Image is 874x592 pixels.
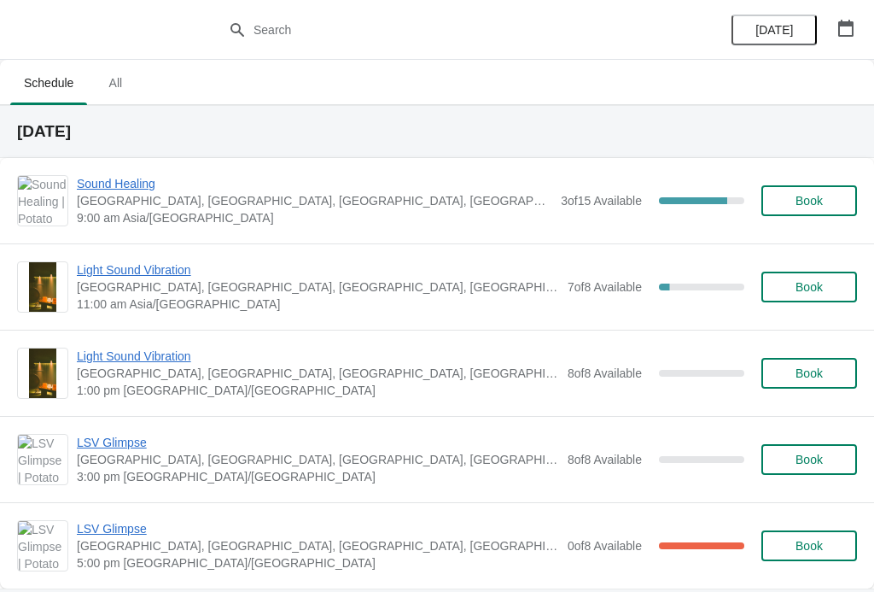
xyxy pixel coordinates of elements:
[77,296,559,313] span: 11:00 am Asia/[GEOGRAPHIC_DATA]
[77,365,559,382] span: [GEOGRAPHIC_DATA], [GEOGRAPHIC_DATA], [GEOGRAPHIC_DATA], [GEOGRAPHIC_DATA], [GEOGRAPHIC_DATA]
[795,366,823,380] span: Book
[17,123,857,140] h2: [DATE]
[77,209,552,226] span: 9:00 am Asia/[GEOGRAPHIC_DATA]
[77,261,559,278] span: Light Sound Vibration
[18,435,67,484] img: LSV Glimpse | Potato Head Suites & Studios, Jalan Petitenget, Seminyak, Badung Regency, Bali, Ind...
[795,539,823,553] span: Book
[253,15,655,45] input: Search
[568,453,642,466] span: 8 of 8 Available
[761,185,857,216] button: Book
[77,554,559,571] span: 5:00 pm [GEOGRAPHIC_DATA]/[GEOGRAPHIC_DATA]
[761,530,857,561] button: Book
[77,175,552,192] span: Sound Healing
[795,280,823,294] span: Book
[77,434,559,451] span: LSV Glimpse
[795,194,823,208] span: Book
[568,366,642,380] span: 8 of 8 Available
[761,272,857,302] button: Book
[77,278,559,296] span: [GEOGRAPHIC_DATA], [GEOGRAPHIC_DATA], [GEOGRAPHIC_DATA], [GEOGRAPHIC_DATA], [GEOGRAPHIC_DATA]
[77,537,559,554] span: [GEOGRAPHIC_DATA], [GEOGRAPHIC_DATA], [GEOGRAPHIC_DATA], [GEOGRAPHIC_DATA], [GEOGRAPHIC_DATA]
[77,192,552,209] span: [GEOGRAPHIC_DATA], [GEOGRAPHIC_DATA], [GEOGRAPHIC_DATA], [GEOGRAPHIC_DATA], [GEOGRAPHIC_DATA]
[77,520,559,537] span: LSV Glimpse
[18,521,67,571] img: LSV Glimpse | Potato Head Suites & Studios, Jalan Petitenget, Seminyak, Badung Regency, Bali, Ind...
[77,382,559,399] span: 1:00 pm [GEOGRAPHIC_DATA]/[GEOGRAPHIC_DATA]
[561,194,642,208] span: 3 of 15 Available
[731,15,817,45] button: [DATE]
[568,280,642,294] span: 7 of 8 Available
[77,468,559,485] span: 3:00 pm [GEOGRAPHIC_DATA]/[GEOGRAPHIC_DATA]
[761,358,857,389] button: Book
[755,23,793,37] span: [DATE]
[29,262,57,312] img: Light Sound Vibration | Potato Head Suites & Studios, Jalan Petitenget, Seminyak, Badung Regency,...
[795,453,823,466] span: Book
[94,67,137,98] span: All
[77,348,559,365] span: Light Sound Vibration
[29,349,57,398] img: Light Sound Vibration | Potato Head Suites & Studios, Jalan Petitenget, Seminyak, Badung Regency,...
[568,539,642,553] span: 0 of 8 Available
[18,176,67,226] img: Sound Healing | Potato Head Suites & Studios, Jalan Petitenget, Seminyak, Badung Regency, Bali, I...
[10,67,87,98] span: Schedule
[761,444,857,475] button: Book
[77,451,559,468] span: [GEOGRAPHIC_DATA], [GEOGRAPHIC_DATA], [GEOGRAPHIC_DATA], [GEOGRAPHIC_DATA], [GEOGRAPHIC_DATA]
